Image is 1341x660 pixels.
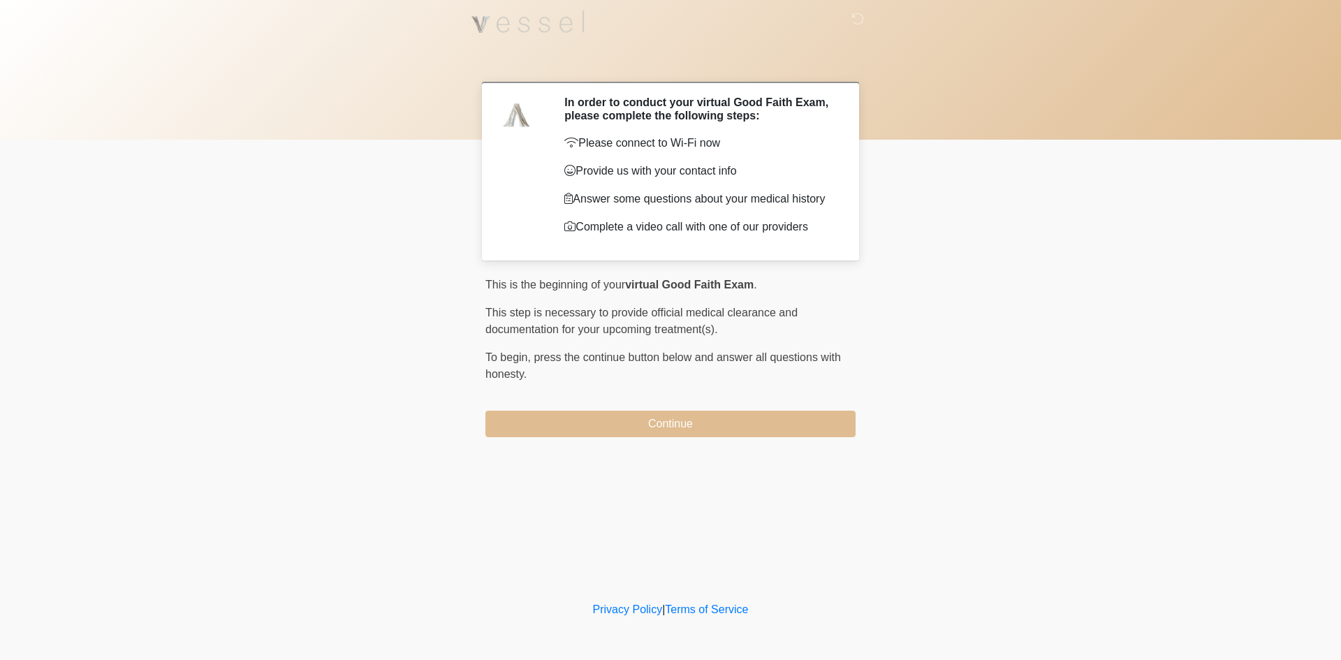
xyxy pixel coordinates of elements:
p: Please connect to Wi-Fi now [564,135,835,152]
a: Terms of Service [665,603,748,615]
button: Continue [485,411,856,437]
h2: In order to conduct your virtual Good Faith Exam, please complete the following steps: [564,96,835,122]
span: press the continue button below and answer all questions with honesty. [485,351,841,380]
img: Agent Avatar [496,96,538,138]
span: . [754,279,756,291]
span: To begin, [485,351,534,363]
a: | [662,603,665,615]
p: Complete a video call with one of our providers [564,219,835,235]
a: Privacy Policy [593,603,663,615]
p: Provide us with your contact info [564,163,835,179]
strong: virtual Good Faith Exam [625,279,754,291]
span: This is the beginning of your [485,279,625,291]
h1: ‎ ‎ ‎ [475,50,866,76]
p: Answer some questions about your medical history [564,191,835,207]
span: This step is necessary to provide official medical clearance and documentation for your upcoming ... [485,307,798,335]
img: Vessel Aesthetics Logo [471,10,585,33]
